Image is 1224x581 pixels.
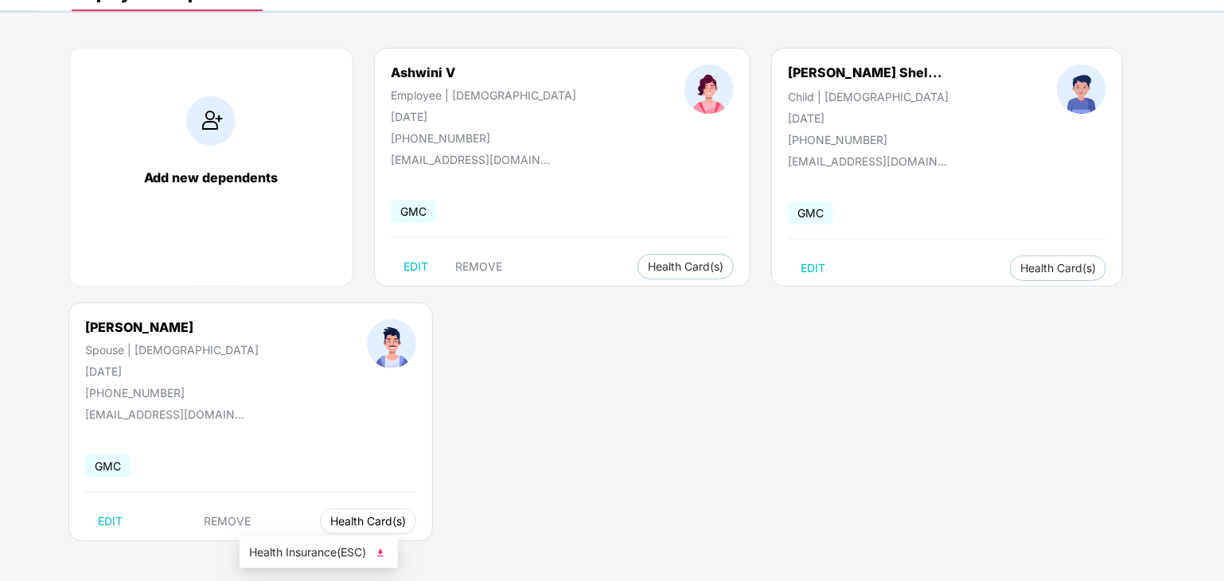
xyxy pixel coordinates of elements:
div: [EMAIL_ADDRESS][DOMAIN_NAME] [788,154,947,168]
button: EDIT [788,255,838,281]
button: EDIT [85,509,135,534]
span: GMC [391,200,436,223]
div: [EMAIL_ADDRESS][DOMAIN_NAME] [391,153,550,166]
div: [PHONE_NUMBER] [391,131,576,145]
div: [PERSON_NAME] [85,319,259,335]
img: addIcon [186,96,236,146]
img: profileImage [367,319,416,368]
button: Health Card(s) [320,509,416,534]
span: Health Card(s) [648,263,723,271]
img: svg+xml;base64,PHN2ZyB4bWxucz0iaHR0cDovL3d3dy53My5vcmcvMjAwMC9zdmciIHhtbG5zOnhsaW5rPSJodHRwOi8vd3... [372,545,388,561]
span: REMOVE [455,260,502,273]
div: [PERSON_NAME] Shel... [788,64,942,80]
div: Employee | [DEMOGRAPHIC_DATA] [391,88,576,102]
div: Spouse | [DEMOGRAPHIC_DATA] [85,343,259,357]
img: profileImage [684,64,734,114]
img: profileImage [1057,64,1106,114]
span: GMC [85,454,131,478]
span: EDIT [403,260,428,273]
span: REMOVE [205,515,251,528]
button: Health Card(s) [1010,255,1106,281]
div: [DATE] [85,365,259,378]
div: [DATE] [788,111,949,125]
div: [DATE] [391,110,576,123]
button: Health Card(s) [637,254,734,279]
button: REMOVE [192,509,264,534]
div: [PHONE_NUMBER] [85,386,259,400]
button: REMOVE [442,254,515,279]
span: Health Card(s) [330,517,406,525]
div: Add new dependents [85,170,337,185]
span: EDIT [801,262,825,275]
span: Health Card(s) [1020,264,1096,272]
span: GMC [788,201,833,224]
div: Child | [DEMOGRAPHIC_DATA] [788,90,949,103]
button: EDIT [391,254,441,279]
div: [PHONE_NUMBER] [788,133,949,146]
div: [EMAIL_ADDRESS][DOMAIN_NAME] [85,407,244,421]
div: Ashwini V [391,64,576,80]
span: EDIT [98,515,123,528]
span: Health Insurance(ESC) [249,544,388,561]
